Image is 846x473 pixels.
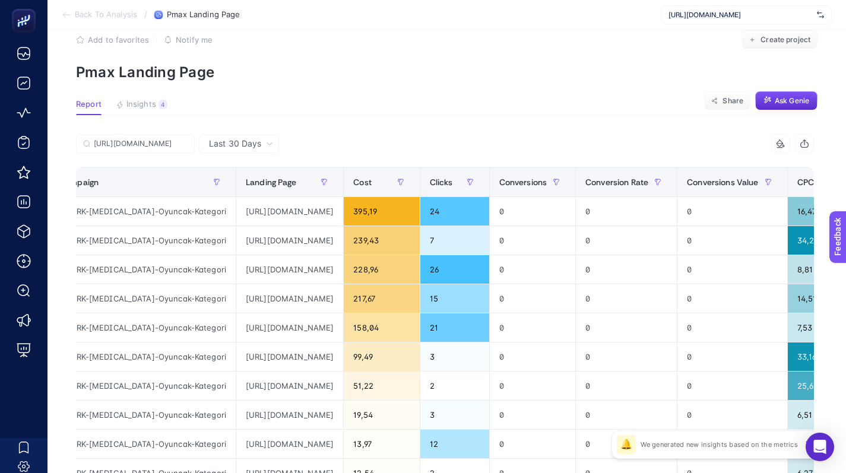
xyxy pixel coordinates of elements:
span: Conversion Rate [585,177,648,187]
div: TR-TRK-[MEDICAL_DATA]-Oyuncak-Kategori [49,401,236,429]
div: 0 [490,430,576,458]
div: 14,51 [788,284,842,313]
div: 3 [420,342,489,371]
span: Last 30 Days [209,138,261,150]
div: 34,20 [788,226,842,255]
button: Notify me [164,35,213,45]
div: 217,67 [344,284,419,313]
span: Notify me [176,35,213,45]
div: 0 [490,313,576,342]
div: 158,04 [344,313,419,342]
div: TR-TRK-[MEDICAL_DATA]-Oyuncak-Kategori [49,372,236,400]
div: 395,19 [344,197,419,226]
div: 15 [420,284,489,313]
div: TR-TRK-[MEDICAL_DATA]-Oyuncak-Kategori [49,342,236,371]
div: 0 [490,255,576,284]
span: / [144,9,147,19]
span: Create project [761,35,810,45]
div: TR-TRK-[MEDICAL_DATA]-Oyuncak-Kategori [49,430,236,458]
div: 99,49 [344,342,419,371]
span: Insights [126,100,156,109]
div: 8,81 [788,255,842,284]
div: [URL][DOMAIN_NAME] [236,401,343,429]
div: 51,22 [344,372,419,400]
div: 228,96 [344,255,419,284]
div: 0 [490,372,576,400]
div: 2 [420,372,489,400]
span: Feedback [7,4,45,13]
div: TR-TRK-[MEDICAL_DATA]-Oyuncak-Kategori [49,313,236,342]
p: We generated new insights based on the metrics [641,440,798,449]
button: Share [704,91,750,110]
span: Ask Genie [775,96,809,106]
img: svg%3e [817,9,824,21]
span: Share [723,96,743,106]
div: 0 [677,197,787,226]
div: 24 [420,197,489,226]
div: 0 [576,226,677,255]
div: 0 [576,401,677,429]
p: Pmax Landing Page [76,64,818,81]
div: 25,61 [788,372,842,400]
div: 4 [159,100,167,109]
span: Clicks [430,177,453,187]
span: Conversions Value [687,177,758,187]
div: 0 [490,226,576,255]
span: Conversions [499,177,547,187]
button: Add to favorites [76,35,149,45]
div: [URL][DOMAIN_NAME] [236,342,343,371]
div: TR-TRK-[MEDICAL_DATA]-Oyuncak-Kategori [49,284,236,313]
div: [URL][DOMAIN_NAME] [236,226,343,255]
div: TR-TRK-[MEDICAL_DATA]-Oyuncak-Kategori [49,226,236,255]
div: 0 [677,284,787,313]
span: Campaign [59,177,99,187]
div: 3 [420,401,489,429]
div: 0 [677,255,787,284]
div: 13,97 [344,430,419,458]
div: 0 [490,197,576,226]
div: [URL][DOMAIN_NAME] [236,197,343,226]
div: [URL][DOMAIN_NAME] [236,430,343,458]
div: 0 [490,284,576,313]
span: Report [76,100,102,109]
button: Create project [742,30,818,49]
div: Open Intercom Messenger [806,433,834,461]
div: 0 [576,342,677,371]
div: 0 [677,401,787,429]
div: 0 [576,255,677,284]
div: 33,16 [788,342,842,371]
div: 7 [420,226,489,255]
div: 26 [420,255,489,284]
div: [URL][DOMAIN_NAME] [236,313,343,342]
div: 0 [576,313,677,342]
span: Landing Page [246,177,297,187]
div: 0 [576,284,677,313]
div: 19,54 [344,401,419,429]
div: [URL][DOMAIN_NAME] [236,284,343,313]
div: 0 [677,342,787,371]
div: 0 [490,401,576,429]
span: Pmax Landing Page [167,10,240,20]
span: [URL][DOMAIN_NAME] [668,10,812,20]
span: Add to favorites [88,35,149,45]
div: 0 [677,226,787,255]
button: Ask Genie [755,91,818,110]
span: CPC [797,177,814,187]
span: Cost [353,177,372,187]
div: 0 [490,342,576,371]
div: 7,53 [788,313,842,342]
div: 0 [677,372,787,400]
div: [URL][DOMAIN_NAME] [236,255,343,284]
div: TR-TRK-[MEDICAL_DATA]-Oyuncak-Kategori [49,255,236,284]
div: 0 [576,197,677,226]
div: 239,43 [344,226,419,255]
div: 12 [420,430,489,458]
div: [URL][DOMAIN_NAME] [236,372,343,400]
div: 6,51 [788,401,842,429]
div: 0 [576,372,677,400]
div: TR-TRK-[MEDICAL_DATA]-Oyuncak-Kategori [49,197,236,226]
div: 0 [576,430,677,458]
div: 16,47 [788,197,842,226]
input: Search [94,139,188,148]
div: 0 [677,313,787,342]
